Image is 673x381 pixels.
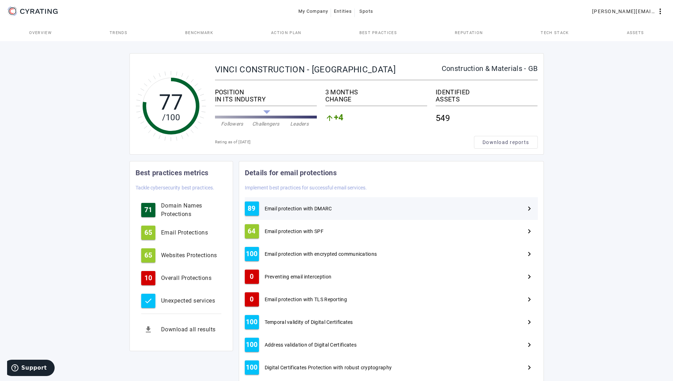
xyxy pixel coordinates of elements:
[265,205,332,212] span: Email protection with DMARC
[246,319,258,326] span: 100
[144,229,152,236] span: 65
[7,360,55,377] iframe: Opens a widget where you can find more information
[136,320,227,339] button: Download all results
[29,31,52,35] span: Overview
[161,201,221,219] div: Domain Names Protections
[474,136,538,149] button: Download reports
[521,245,538,263] button: Next
[246,364,258,371] span: 100
[136,200,227,220] button: 71Domain Names Protections
[331,5,355,18] button: Entities
[250,296,254,303] span: 0
[442,65,538,72] div: Construction & Materials - GB
[541,31,569,35] span: Tech Stack
[136,167,209,178] mat-card-title: Best practices metrics
[215,120,249,127] div: Followers
[525,295,534,304] mat-icon: Next
[144,252,152,259] span: 65
[521,200,538,217] button: Next
[215,65,442,74] div: VINCI CONSTRUCTION - [GEOGRAPHIC_DATA]
[521,268,538,285] button: Next
[248,205,256,212] span: 89
[215,96,317,103] div: IN ITS INDUSTRY
[334,6,352,17] span: Entities
[265,228,324,235] span: Email protection with SPF
[265,250,377,258] span: Email protection with encrypted communications
[265,341,357,348] span: Address validation of Digital Certificates
[161,297,221,305] div: Unexpected services
[245,184,367,192] mat-card-subtitle: Implement best practices for successful email services.
[215,139,474,146] div: Rating as of [DATE]
[325,114,334,122] mat-icon: arrow_upward
[265,273,332,280] span: Preventing email interception
[325,89,427,96] div: 3 MONTHS
[141,322,155,337] mat-icon: get_app
[271,31,302,35] span: Action Plan
[436,109,537,127] div: 549
[355,5,377,18] button: Spots
[521,223,538,240] button: Next
[136,223,227,243] button: 65Email Protections
[296,5,331,18] button: My Company
[521,291,538,308] button: Next
[656,7,664,16] mat-icon: more_vert
[482,139,529,146] span: Download reports
[185,31,213,35] span: Benchmark
[265,364,392,371] span: Digital Certificates Protection with robust cryptography
[521,359,538,376] button: Next
[161,251,221,260] div: Websites Protections
[521,314,538,331] button: Next
[334,114,344,122] span: +4
[436,96,537,103] div: ASSETS
[455,31,483,35] span: Reputation
[136,291,227,311] button: Unexpected services
[161,228,221,237] div: Email Protections
[246,341,258,348] span: 100
[248,228,256,235] span: 64
[245,167,337,178] mat-card-title: Details for email protections
[592,6,656,17] span: [PERSON_NAME][EMAIL_ADDRESS][PERSON_NAME][DOMAIN_NAME]
[525,318,534,326] mat-icon: Next
[525,227,534,236] mat-icon: Next
[525,204,534,213] mat-icon: Next
[144,297,153,305] mat-icon: check
[359,31,397,35] span: Best practices
[20,9,58,14] g: CYRATING
[162,112,180,122] tspan: /100
[325,96,427,103] div: CHANGE
[215,89,317,96] div: POSITION
[144,275,152,282] span: 10
[161,325,221,334] div: Download all results
[159,90,183,115] tspan: 77
[246,250,258,258] span: 100
[525,341,534,349] mat-icon: Next
[525,363,534,372] mat-icon: Next
[359,6,373,17] span: Spots
[110,31,127,35] span: Trends
[436,89,537,96] div: IDENTIFIED
[589,5,667,18] button: [PERSON_NAME][EMAIL_ADDRESS][PERSON_NAME][DOMAIN_NAME]
[265,319,353,326] span: Temporal validity of Digital Certificates
[144,206,152,214] span: 71
[136,245,227,265] button: 65Websites Protections
[298,6,329,17] span: My Company
[283,120,316,127] div: Leaders
[525,272,534,281] mat-icon: Next
[249,120,283,127] div: Challengers
[250,273,254,280] span: 0
[521,336,538,353] button: Next
[627,31,644,35] span: Assets
[161,274,221,282] div: Overall Protections
[265,296,347,303] span: Email protection with TLS Reporting
[525,250,534,258] mat-icon: Next
[136,184,215,192] mat-card-subtitle: Tackle cybersecurity best practices.
[136,268,227,288] button: 10Overall Protections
